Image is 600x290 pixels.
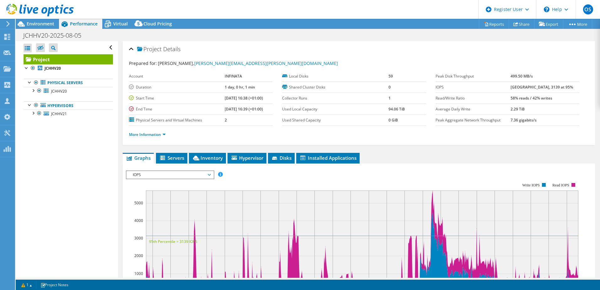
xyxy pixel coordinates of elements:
[129,106,225,112] label: End Time
[282,106,388,112] label: Used Local Capacity
[45,66,61,71] b: JCHHV20
[225,84,255,90] b: 1 day, 0 hr, 1 min
[158,60,338,66] span: [PERSON_NAME],
[479,19,509,29] a: Reports
[436,106,511,112] label: Average Daily Write
[134,200,143,206] text: 5000
[509,19,534,29] a: Share
[159,155,184,161] span: Servers
[522,183,540,187] text: Write IOPS
[225,95,263,101] b: [DATE] 16:38 (+01:00)
[51,111,67,116] span: JCHHV21
[129,84,225,90] label: Duration
[192,155,223,161] span: Inventory
[24,110,113,118] a: JCHHV21
[27,21,54,27] span: Environment
[130,171,210,179] span: IOPS
[388,84,391,90] b: 0
[282,73,388,79] label: Local Disks
[134,253,143,258] text: 2000
[126,155,151,161] span: Graphs
[271,155,292,161] span: Disks
[388,106,405,112] b: 94.06 TiB
[225,117,227,123] b: 2
[225,73,242,79] b: INFINATA
[129,95,225,101] label: Start Time
[194,60,338,66] a: [PERSON_NAME][EMAIL_ADDRESS][PERSON_NAME][DOMAIN_NAME]
[436,84,511,90] label: IOPS
[583,4,593,14] span: OS
[113,21,128,27] span: Virtual
[511,95,552,101] b: 58% reads / 42% writes
[17,281,36,289] a: 1
[70,21,98,27] span: Performance
[282,84,388,90] label: Shared Cluster Disks
[552,183,569,187] text: Read IOPS
[24,79,113,87] a: Physical Servers
[163,45,180,53] span: Details
[388,73,393,79] b: 59
[388,95,391,101] b: 1
[511,106,525,112] b: 2.29 TiB
[129,132,166,137] a: More Information
[299,155,356,161] span: Installed Applications
[143,21,172,27] span: Cloud Pricing
[511,84,573,90] b: [GEOGRAPHIC_DATA], 3139 at 95%
[511,73,533,79] b: 499.50 MB/s
[388,117,398,123] b: 0 GiB
[282,95,388,101] label: Collector Runs
[129,117,225,123] label: Physical Servers and Virtual Machines
[225,106,263,112] b: [DATE] 16:39 (+01:00)
[24,87,113,95] a: JCHHV20
[51,89,67,94] span: JCHHV20
[137,46,162,52] span: Project
[534,19,563,29] a: Export
[129,60,157,66] label: Prepared for:
[282,117,388,123] label: Used Shared Capacity
[20,32,91,39] h1: JCHHV20-2025-08-05
[24,54,113,64] a: Project
[24,64,113,72] a: JCHHV20
[149,239,197,244] text: 95th Percentile = 3139 IOPS
[544,7,549,12] svg: \n
[36,281,73,289] a: Project Notes
[24,101,113,110] a: Hypervisors
[134,235,143,241] text: 3000
[436,73,511,79] label: Peak Disk Throughput
[129,73,225,79] label: Account
[231,155,263,161] span: Hypervisor
[134,271,143,276] text: 1000
[436,117,511,123] label: Peak Aggregate Network Throughput
[511,117,537,123] b: 7.36 gigabits/s
[436,95,511,101] label: Read/Write Ratio
[134,218,143,223] text: 4000
[563,19,592,29] a: More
